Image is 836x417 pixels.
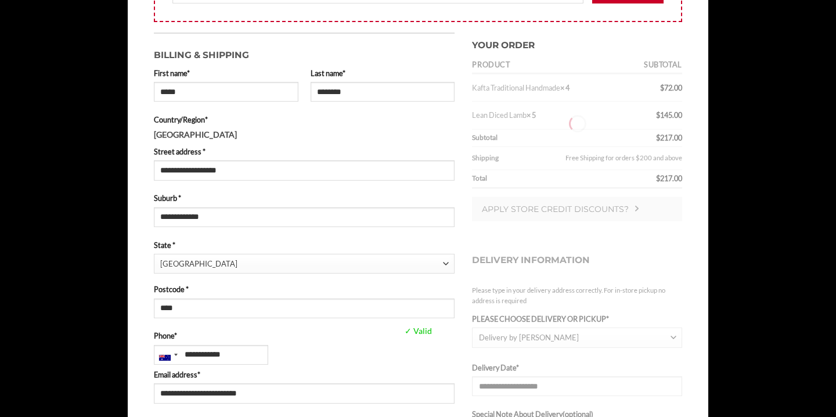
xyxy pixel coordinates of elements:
[154,330,455,341] label: Phone
[482,204,629,214] span: Apply store credit discounts?
[472,313,682,325] label: PLEASE CHOOSE DELIVERY OR PICKUP
[154,146,455,157] label: Street address
[154,254,455,274] span: State
[154,130,237,139] strong: [GEOGRAPHIC_DATA]
[402,325,516,338] span: ✓ Valid
[160,254,443,274] span: New South Wales
[154,192,455,204] label: Suburb
[311,67,455,79] label: Last name
[472,362,682,373] label: Delivery Date
[154,239,455,251] label: State
[154,283,455,295] label: Postcode
[656,174,682,183] bdi: 217.00
[154,42,455,63] h3: Billing & Shipping
[154,67,298,79] label: First name
[656,110,682,120] bdi: 145.00
[479,328,671,347] span: Delivery by Abu Ahmad Butchery
[472,328,682,348] span: Delivery by Abu Ahmad Butchery
[787,371,824,405] iframe: chat widget
[154,369,455,380] label: Email address
[635,206,639,211] img: Checkout
[154,114,455,125] label: Country/Region
[154,346,181,364] div: Australia: +61
[656,133,682,142] bdi: 217.00
[472,242,682,279] h3: Delivery Information
[472,33,682,53] h3: Your order
[472,285,682,306] small: Please type in your delivery address correctly. For in-store pickup no address is required
[660,83,682,92] bdi: 72.00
